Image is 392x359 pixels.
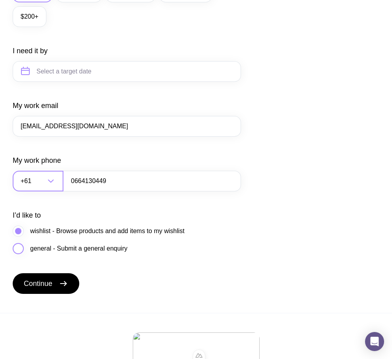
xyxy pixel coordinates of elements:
[13,273,79,294] button: Continue
[21,171,33,191] span: +61
[13,46,48,56] label: I need it by
[30,244,127,253] span: general - Submit a general enquiry
[30,226,184,236] span: wishlist - Browse products and add items to my wishlist
[13,116,241,137] input: you@email.com
[13,6,46,27] label: $200+
[24,279,52,288] span: Continue
[365,332,384,351] div: Open Intercom Messenger
[13,171,63,191] div: Search for option
[13,61,241,82] input: Select a target date
[13,210,41,220] label: I’d like to
[13,156,61,165] label: My work phone
[63,171,241,191] input: 0400123456
[13,101,58,110] label: My work email
[33,171,45,191] input: Search for option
